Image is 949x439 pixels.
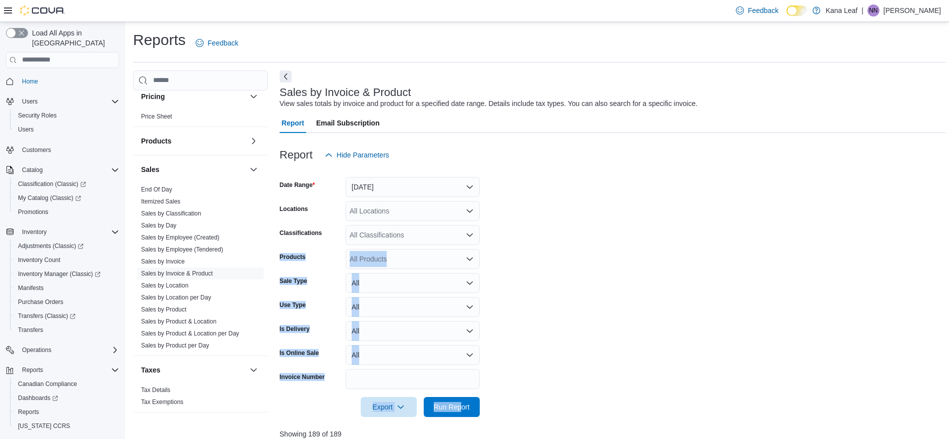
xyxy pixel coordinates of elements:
[14,109,119,121] span: Security Roles
[141,91,246,101] button: Pricing
[18,143,119,156] span: Customers
[18,75,119,87] span: Home
[141,318,217,325] a: Sales by Product & Location
[22,97,38,105] span: Users
[18,256,61,264] span: Inventory Count
[141,269,213,277] span: Sales by Invoice & Product
[10,239,123,253] a: Adjustments (Classic)
[141,294,211,301] a: Sales by Location per Day
[18,344,56,356] button: Operations
[280,98,698,109] div: View sales totals by invoice and product for a specified date range. Details include tax types. Y...
[141,317,217,325] span: Sales by Product & Location
[18,208,49,216] span: Promotions
[10,323,123,337] button: Transfers
[14,378,119,390] span: Canadian Compliance
[141,386,171,394] span: Tax Details
[10,253,123,267] button: Inventory Count
[18,111,57,119] span: Security Roles
[2,343,123,357] button: Operations
[14,240,88,252] a: Adjustments (Classic)
[14,392,119,404] span: Dashboards
[18,125,34,133] span: Users
[18,344,119,356] span: Operations
[280,277,307,285] label: Sale Type
[141,365,161,375] h3: Taxes
[22,146,51,154] span: Customers
[282,113,304,133] span: Report
[18,312,76,320] span: Transfers (Classic)
[867,4,879,16] div: Noreen Nichol
[248,364,260,376] button: Taxes
[18,364,119,376] span: Reports
[825,4,857,16] p: Kana Leaf
[141,221,177,229] span: Sales by Day
[14,178,119,190] span: Classification (Classic)
[141,234,220,241] a: Sales by Employee (Created)
[192,33,242,53] a: Feedback
[141,164,160,174] h3: Sales
[14,406,43,418] a: Reports
[14,420,119,432] span: Washington CCRS
[141,197,181,205] span: Itemized Sales
[141,341,209,349] span: Sales by Product per Day
[18,75,42,87] a: Home
[18,422,70,430] span: [US_STATE] CCRS
[2,163,123,177] button: Catalog
[280,301,306,309] label: Use Type
[10,281,123,295] button: Manifests
[18,180,86,188] span: Classification (Classic)
[133,384,268,412] div: Taxes
[280,429,946,439] p: Showing 189 of 189
[786,16,787,16] span: Dark Mode
[141,398,184,405] a: Tax Exemptions
[208,38,238,48] span: Feedback
[141,257,185,265] span: Sales by Invoice
[10,191,123,205] a: My Catalog (Classic)
[18,95,119,107] span: Users
[28,28,119,48] span: Load All Apps in [GEOGRAPHIC_DATA]
[14,282,48,294] a: Manifests
[2,225,123,239] button: Inventory
[141,329,239,337] span: Sales by Product & Location per Day
[141,281,189,289] span: Sales by Location
[14,268,105,280] a: Inventory Manager (Classic)
[18,408,39,416] span: Reports
[10,391,123,405] a: Dashboards
[861,4,863,16] p: |
[141,246,223,253] a: Sales by Employee (Tendered)
[133,30,186,50] h1: Reports
[141,91,165,101] h3: Pricing
[434,402,470,412] span: Run Report
[14,109,61,121] a: Security Roles
[141,222,177,229] a: Sales by Day
[18,164,47,176] button: Catalog
[18,326,43,334] span: Transfers
[14,310,119,322] span: Transfers (Classic)
[248,90,260,102] button: Pricing
[18,270,101,278] span: Inventory Manager (Classic)
[280,253,306,261] label: Products
[280,70,292,82] button: Next
[883,4,941,16] p: [PERSON_NAME]
[248,163,260,175] button: Sales
[2,363,123,377] button: Reports
[141,136,172,146] h3: Products
[141,270,213,277] a: Sales by Invoice & Product
[280,181,315,189] label: Date Range
[141,245,223,253] span: Sales by Employee (Tendered)
[10,295,123,309] button: Purchase Orders
[346,177,480,197] button: [DATE]
[141,185,172,193] span: End Of Day
[18,242,84,250] span: Adjustments (Classic)
[14,296,119,308] span: Purchase Orders
[22,228,47,236] span: Inventory
[141,305,187,313] span: Sales by Product
[141,136,246,146] button: Products
[280,325,310,333] label: Is Delivery
[280,373,325,381] label: Invoice Number
[14,420,74,432] a: [US_STATE] CCRS
[141,386,171,393] a: Tax Details
[10,377,123,391] button: Canadian Compliance
[748,5,778,15] span: Feedback
[14,192,85,204] a: My Catalog (Classic)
